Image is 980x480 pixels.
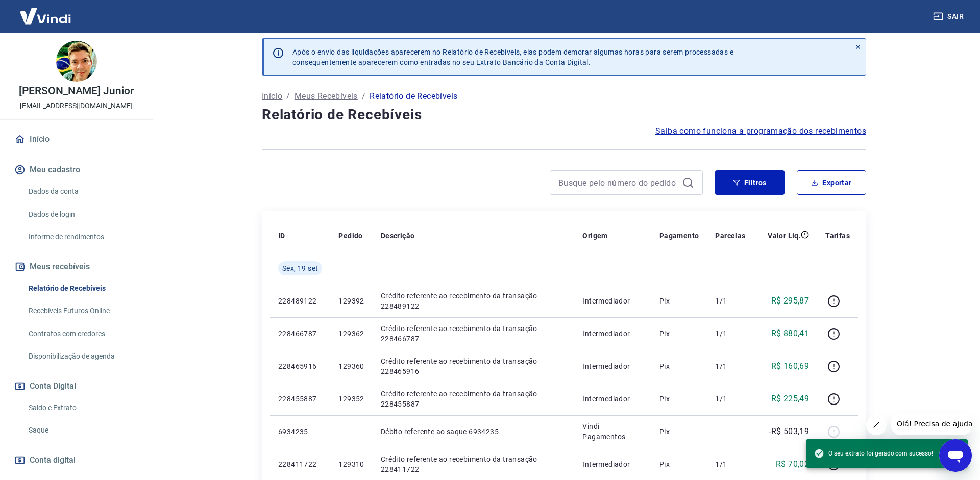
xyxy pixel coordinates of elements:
[659,426,699,437] p: Pix
[582,459,643,469] p: Intermediador
[262,105,866,125] h4: Relatório de Recebíveis
[715,296,745,306] p: 1/1
[582,296,643,306] p: Intermediador
[814,448,933,459] span: O seu extrato foi gerado com sucesso!
[797,170,866,195] button: Exportar
[558,175,678,190] input: Busque pelo número do pedido
[659,361,699,371] p: Pix
[771,295,810,307] p: R$ 295,87
[338,394,364,404] p: 129352
[286,90,290,103] p: /
[278,459,322,469] p: 228411722
[659,231,699,241] p: Pagamento
[338,329,364,339] p: 129362
[381,389,567,409] p: Crédito referente ao recebimento da transação 228455887
[381,291,567,311] p: Crédito referente ao recebimento da transação 228489122
[771,393,810,405] p: R$ 225,49
[292,47,733,67] p: Após o envio das liquidações aparecerem no Relatório de Recebíveis, elas podem demorar algumas ho...
[715,394,745,404] p: 1/1
[715,361,745,371] p: 1/1
[381,356,567,376] p: Crédito referente ao recebimento da transação 228465916
[715,329,745,339] p: 1/1
[362,90,365,103] p: /
[939,439,972,472] iframe: Botão para abrir a janela de mensagens
[24,278,140,299] a: Relatório de Recebíveis
[381,323,567,344] p: Crédito referente ao recebimento da transação 228466787
[24,300,140,321] a: Recebíveis Futuros Online
[715,426,745,437] p: -
[771,360,810,372] p: R$ 160,69
[262,90,282,103] a: Início
[659,329,699,339] p: Pix
[278,296,322,306] p: 228489122
[338,296,364,306] p: 129392
[56,41,97,82] img: 40958a5d-ac93-4d9b-8f90-c2e9f6170d14.jpeg
[278,361,322,371] p: 228465916
[295,90,358,103] a: Meus Recebíveis
[24,181,140,202] a: Dados da conta
[776,458,809,470] p: R$ 70,02
[24,323,140,344] a: Contratos com credores
[655,125,866,137] a: Saiba como funciona a programação dos recebimentos
[12,128,140,150] a: Início
[338,459,364,469] p: 129310
[771,327,810,340] p: R$ 880,41
[582,394,643,404] p: Intermediador
[769,425,809,438] p: -R$ 503,19
[866,415,887,435] iframe: Fechar mensagem
[381,231,415,241] p: Descrição
[12,449,140,471] a: Conta digital
[24,226,140,247] a: Informe de rendimentos
[931,7,968,26] button: Sair
[891,413,972,435] iframe: Mensagem da empresa
[370,90,457,103] p: Relatório de Recebíveis
[24,397,140,418] a: Saldo e Extrato
[338,231,362,241] p: Pedido
[6,7,86,15] span: Olá! Precisa de ajuda?
[278,329,322,339] p: 228466787
[20,100,133,111] p: [EMAIL_ADDRESS][DOMAIN_NAME]
[12,256,140,278] button: Meus recebíveis
[582,231,607,241] p: Origem
[12,1,79,32] img: Vindi
[282,263,318,273] span: Sex, 19 set
[30,453,76,467] span: Conta digital
[659,296,699,306] p: Pix
[768,231,801,241] p: Valor Líq.
[582,421,643,442] p: Vindi Pagamentos
[338,361,364,371] p: 129360
[825,231,850,241] p: Tarifas
[24,420,140,441] a: Saque
[278,231,285,241] p: ID
[278,426,322,437] p: 6934235
[19,86,134,96] p: [PERSON_NAME] Junior
[582,361,643,371] p: Intermediador
[582,329,643,339] p: Intermediador
[659,459,699,469] p: Pix
[12,375,140,397] button: Conta Digital
[24,204,140,225] a: Dados de login
[381,454,567,474] p: Crédito referente ao recebimento da transação 228411722
[715,231,745,241] p: Parcelas
[24,346,140,367] a: Disponibilização de agenda
[715,459,745,469] p: 1/1
[715,170,785,195] button: Filtros
[12,159,140,181] button: Meu cadastro
[278,394,322,404] p: 228455887
[659,394,699,404] p: Pix
[381,426,567,437] p: Débito referente ao saque 6934235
